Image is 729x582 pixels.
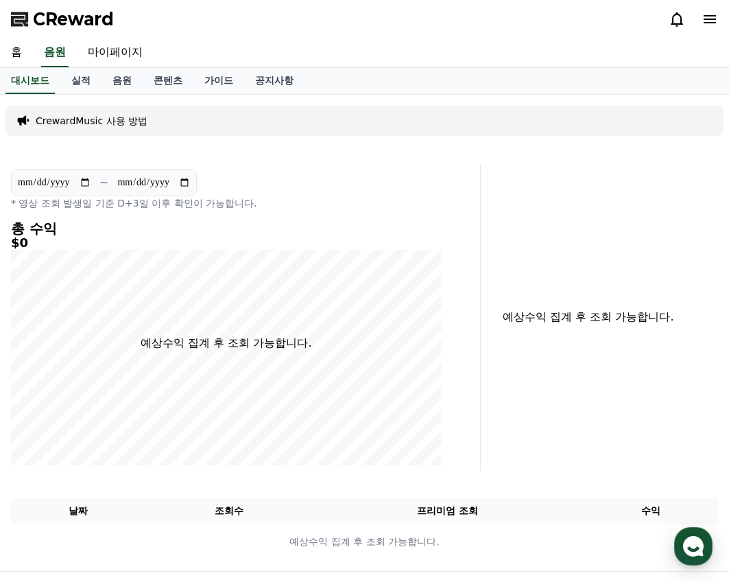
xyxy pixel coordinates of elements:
[11,196,442,210] p: * 영상 조회 발생일 기준 D+3일 이후 확인이 가능합니다.
[41,38,69,67] a: 음원
[492,309,685,325] p: 예상수익 집계 후 조회 가능합니다.
[584,498,718,524] th: 수익
[11,8,114,30] a: CReward
[12,535,717,549] p: 예상수익 집계 후 조회 가능합니다.
[193,68,244,94] a: 가이드
[101,68,143,94] a: 음원
[77,38,154,67] a: 마이페이지
[312,498,584,524] th: 프리미엄 조회
[143,68,193,94] a: 콘텐츠
[5,68,55,94] a: 대시보드
[145,498,311,524] th: 조회수
[244,68,304,94] a: 공지사항
[11,498,145,524] th: 날짜
[33,8,114,30] span: CReward
[11,221,442,236] h4: 총 수익
[60,68,101,94] a: 실적
[99,174,108,191] p: ~
[36,114,147,128] a: CrewardMusic 사용 방법
[141,335,311,351] p: 예상수익 집계 후 조회 가능합니다.
[11,236,442,250] h5: $0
